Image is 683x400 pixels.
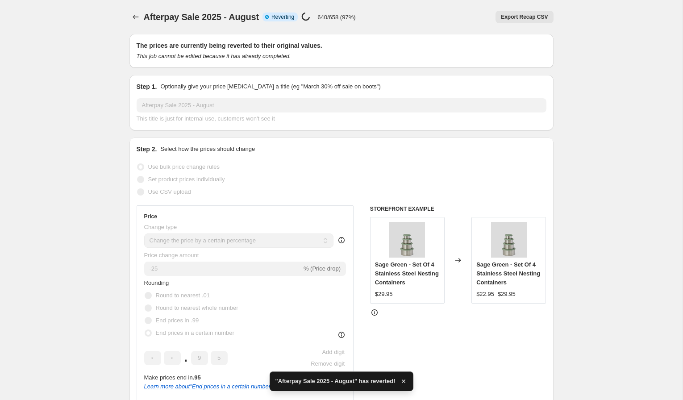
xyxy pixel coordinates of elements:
input: -15 [144,262,302,276]
span: Set product prices individually [148,176,225,183]
span: "Afterpay Sale 2025 - August" has reverted! [275,377,395,386]
span: Use bulk price change rules [148,163,220,170]
span: End prices in .99 [156,317,199,324]
span: . [183,351,188,365]
h2: Step 1. [137,82,157,91]
input: ﹡ [211,351,228,365]
span: Make prices end in [144,374,201,381]
div: $22.95 [476,290,494,299]
span: % (Price drop) [304,265,341,272]
button: Export Recap CSV [496,11,553,23]
div: $29.95 [375,290,393,299]
span: Use CSV upload [148,188,191,195]
input: 30% off holiday sale [137,98,546,112]
span: Change type [144,224,177,230]
span: Rounding [144,279,169,286]
b: .95 [193,374,201,381]
h2: Step 2. [137,145,157,154]
span: Export Recap CSV [501,13,548,21]
span: Price change amount [144,252,199,258]
p: Optionally give your price [MEDICAL_DATA] a title (eg "March 30% off sale on boots") [160,82,380,91]
input: ﹡ [164,351,181,365]
span: Round to nearest .01 [156,292,210,299]
span: Afterpay Sale 2025 - August [144,12,259,22]
h2: The prices are currently being reverted to their original values. [137,41,546,50]
h3: Price [144,213,157,220]
input: ﹡ [191,351,208,365]
span: Reverting [271,13,294,21]
h6: STOREFRONT EXAMPLE [370,205,546,212]
button: Price change jobs [129,11,142,23]
span: End prices in a certain number [156,329,234,336]
img: heroimage-stainlesssteelnestingcontainers_80x.png [491,222,527,258]
div: help [337,236,346,245]
input: ﹡ [144,351,161,365]
i: Learn more about " End prices in a certain number " rounding [144,383,296,390]
strike: $29.95 [498,290,516,299]
i: This job cannot be edited because it has already completed. [137,53,291,59]
a: Learn more about"End prices in a certain number"rounding [144,383,296,390]
p: Select how the prices should change [160,145,255,154]
span: Round to nearest whole number [156,304,238,311]
p: 640/658 (97%) [317,14,355,21]
span: This title is just for internal use, customers won't see it [137,115,275,122]
span: Sage Green - Set Of 4 Stainless Steel Nesting Containers [476,261,540,286]
img: heroimage-stainlesssteelnestingcontainers_80x.png [389,222,425,258]
span: Sage Green - Set Of 4 Stainless Steel Nesting Containers [375,261,439,286]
